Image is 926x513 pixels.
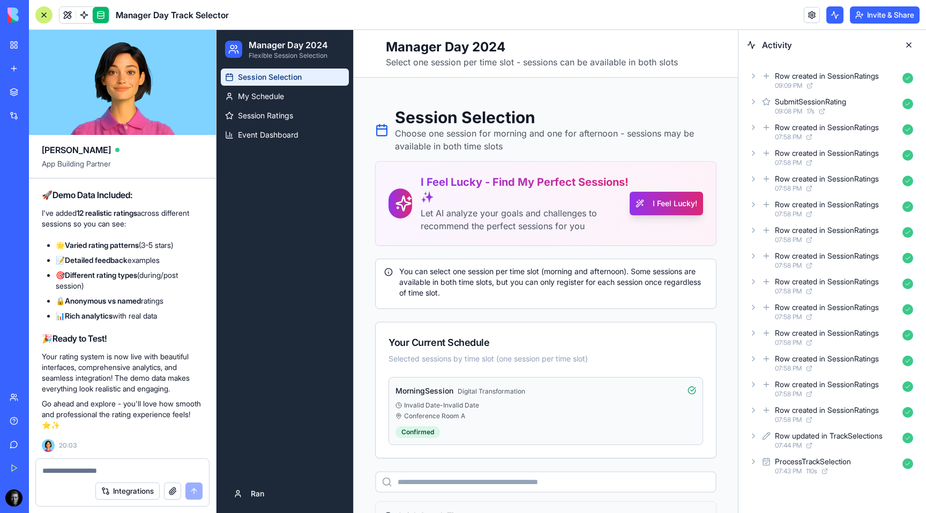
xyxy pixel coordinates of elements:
[56,296,203,306] li: 🔒 ratings
[775,199,879,210] div: Row created in SessionRatings
[4,39,132,56] a: Session Selection
[850,6,920,24] button: Invite & Share
[775,159,802,167] span: 07:58 PM
[775,71,879,81] div: Row created in SessionRatings
[56,270,203,291] li: 🎯 (during/post session)
[775,338,802,347] span: 07:58 PM
[775,302,879,313] div: Row created in SessionRatings
[65,240,139,250] strong: Varied rating patterns
[32,21,111,30] p: Flexible Session Selection
[65,311,113,320] strong: Rich analytics
[775,173,879,184] div: Row created in SessionRatings
[8,7,74,22] img: logo
[775,287,802,296] span: 07:58 PM
[42,208,203,229] p: I've added across different sessions so you can see:
[775,353,879,364] div: Row created in SessionRatings
[775,107,802,116] span: 09:08 PM
[775,81,802,90] span: 09:09 PM
[56,311,203,321] li: 📊 with real data
[42,188,203,201] h2: 🚀
[53,190,133,200] strong: Demo Data Included:
[21,100,82,110] span: Event Dashboard
[775,210,802,218] span: 07:58 PM
[42,398,203,431] p: Go ahead and explore - you'll love how smooth and professional the rating experience feels! ⭐✨
[775,184,802,193] span: 07:58 PM
[775,225,879,236] div: Row created in SessionRatings
[4,58,132,75] a: My Schedule
[95,482,160,500] button: Integrations
[775,456,851,467] div: ProcessTrackSelection
[56,240,203,251] li: 🌟 (3-5 stars)
[172,323,487,334] div: Selected sessions by time slot (one session per time slot)
[241,357,309,365] span: Digital Transformation
[775,379,879,390] div: Row created in SessionRatings
[179,382,480,390] div: Conference Room A
[775,133,802,141] span: 07:58 PM
[34,458,48,469] span: Ran
[775,261,802,270] span: 07:58 PM
[775,236,802,244] span: 07:58 PM
[806,467,817,476] span: 110 s
[775,328,879,338] div: Row created in SessionRatings
[204,177,414,202] p: Let AI analyze your goals and challenges to recommend the perfect sessions for you
[116,9,229,21] span: Manager Day Track Selector
[21,61,68,72] span: My Schedule
[169,9,461,26] h1: Manager Day 2024
[21,80,77,91] span: Session Ratings
[179,371,480,380] div: Invalid Date - Invalid Date
[4,77,132,94] a: Session Ratings
[42,332,203,345] h2: 🎉
[42,439,55,452] img: Ella_00000_wcx2te.png
[56,255,203,266] li: 📝 examples
[775,276,879,287] div: Row created in SessionRatings
[65,270,137,280] strong: Different rating types
[181,480,247,491] span: Quick Search Tips
[775,313,802,321] span: 07:58 PM
[179,356,237,365] span: morning Session
[178,97,500,123] p: Choose one session for morning and one for afternoon - sessions may be available in both time slots
[65,296,141,305] strong: Anonymous vs named
[59,441,77,450] span: 20:03
[775,251,879,261] div: Row created in SessionRatings
[775,441,802,450] span: 07:44 PM
[178,78,500,97] h1: Session Selection
[775,96,846,107] div: SubmitSessionRating
[179,396,223,408] div: Confirmed
[775,390,802,398] span: 07:58 PM
[169,26,461,39] p: Select one session per time slot - sessions can be available in both slots
[65,255,128,265] strong: Detailed feedback
[42,351,203,394] p: Your rating system is now live with beautiful interfaces, comprehensive analytics, and seamless i...
[32,9,111,21] h2: Manager Day 2024
[762,39,894,51] span: Activity
[5,489,23,507] img: 1757052898126_crqm62.png
[775,148,879,159] div: Row created in SessionRatings
[775,467,802,476] span: 07:43 PM
[9,453,128,474] button: Ran
[775,431,883,441] div: Row updated in TrackSelections
[168,236,491,268] div: You can select one session per time slot (morning and afternoon). Some sessions are available in ...
[42,144,111,156] span: [PERSON_NAME]
[21,42,85,52] span: Session Selection
[53,333,107,344] strong: Ready to Test!
[413,162,487,185] button: I Feel Lucky!
[775,364,802,373] span: 07:58 PM
[806,107,815,116] span: 17 s
[775,405,879,416] div: Row created in SessionRatings
[775,416,802,424] span: 07:58 PM
[77,208,137,217] strong: 12 realistic ratings
[172,305,487,320] div: Your Current Schedule
[775,122,879,133] div: Row created in SessionRatings
[4,96,132,114] a: Event Dashboard
[204,145,414,175] h3: I Feel Lucky - Find My Perfect Sessions! ✨
[42,159,203,178] span: App Building Partner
